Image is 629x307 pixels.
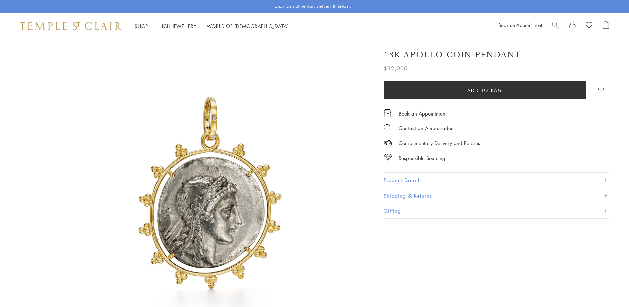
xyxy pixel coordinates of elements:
[135,22,289,30] nav: Main navigation
[399,110,447,117] a: Book an Appointment
[384,173,609,188] button: Product Details
[384,139,392,147] img: icon_delivery.svg
[384,109,392,117] img: icon_appointment.svg
[399,124,453,132] div: Contact an Ambassador
[595,276,622,300] iframe: Gorgias live chat messenger
[384,81,586,99] button: Add to bag
[20,22,121,30] img: Temple St. Clair
[399,139,480,147] p: Complimentary Delivery and Returns
[399,154,445,162] div: Responsible Sourcing
[498,22,542,28] a: Book an Appointment
[158,23,197,29] a: High JewelleryHigh Jewellery
[384,188,609,203] button: Shipping & Returns
[135,23,148,29] a: ShopShop
[384,124,390,131] img: MessageIcon-01_2.svg
[275,3,351,10] p: Enjoy Complimentary Delivery & Returns
[603,21,609,31] a: Open Shopping Bag
[586,21,592,31] a: View Wishlist
[384,49,521,61] h1: 18K Apollo Coin Pendant
[384,64,408,73] span: $32,000
[384,203,609,218] button: Gifting
[552,21,559,31] a: Search
[207,23,289,29] a: World of [DEMOGRAPHIC_DATA]World of [DEMOGRAPHIC_DATA]
[467,87,503,94] span: Add to bag
[384,154,392,161] img: icon_sourcing.svg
